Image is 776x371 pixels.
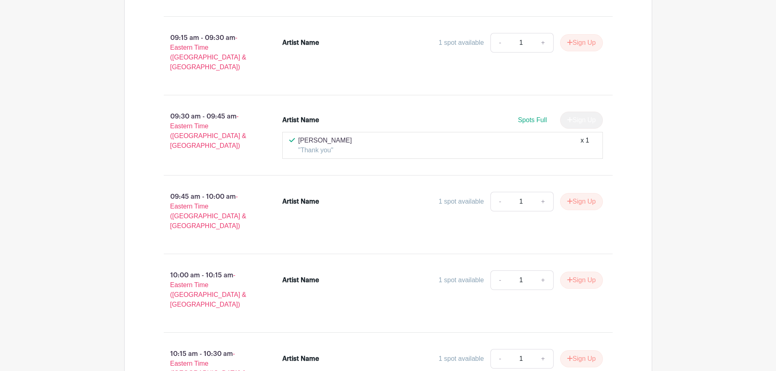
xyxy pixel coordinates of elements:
span: - Eastern Time ([GEOGRAPHIC_DATA] & [GEOGRAPHIC_DATA]) [170,272,246,308]
div: Artist Name [282,354,319,364]
button: Sign Up [560,272,603,289]
div: Artist Name [282,275,319,285]
span: - Eastern Time ([GEOGRAPHIC_DATA] & [GEOGRAPHIC_DATA]) [170,113,246,149]
div: 1 spot available [439,197,484,206]
div: Artist Name [282,38,319,48]
a: + [533,33,553,53]
div: Artist Name [282,115,319,125]
span: - Eastern Time ([GEOGRAPHIC_DATA] & [GEOGRAPHIC_DATA]) [170,193,246,229]
span: Spots Full [518,116,547,123]
a: - [490,192,509,211]
a: + [533,349,553,369]
button: Sign Up [560,34,603,51]
p: 09:15 am - 09:30 am [151,30,270,75]
a: + [533,270,553,290]
p: 10:00 am - 10:15 am [151,267,270,313]
p: 09:30 am - 09:45 am [151,108,270,154]
p: 09:45 am - 10:00 am [151,189,270,234]
a: + [533,192,553,211]
div: 1 spot available [439,38,484,48]
a: - [490,270,509,290]
span: - Eastern Time ([GEOGRAPHIC_DATA] & [GEOGRAPHIC_DATA]) [170,34,246,70]
div: Artist Name [282,197,319,206]
button: Sign Up [560,193,603,210]
a: - [490,349,509,369]
a: - [490,33,509,53]
button: Sign Up [560,350,603,367]
p: "Thank you" [298,145,352,155]
div: 1 spot available [439,275,484,285]
div: x 1 [580,136,589,155]
div: 1 spot available [439,354,484,364]
p: [PERSON_NAME] [298,136,352,145]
